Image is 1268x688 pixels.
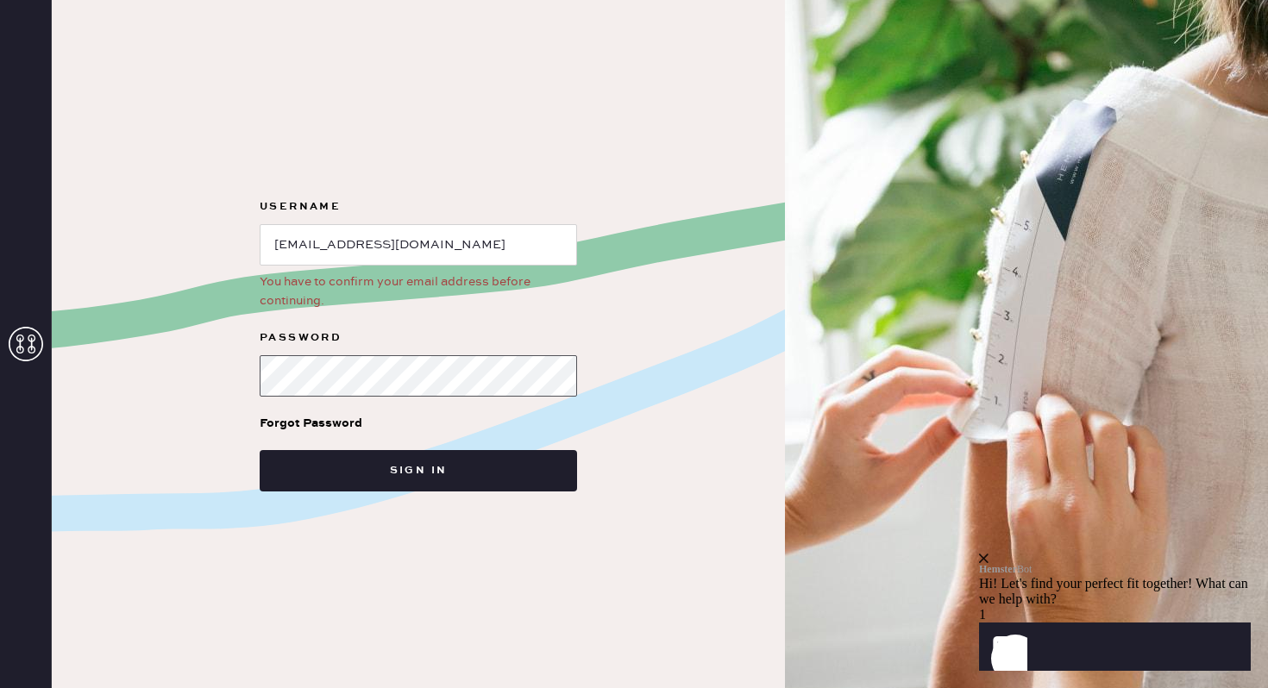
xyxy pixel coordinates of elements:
label: Password [260,328,577,348]
div: Forgot Password [260,414,362,433]
label: Username [260,197,577,217]
iframe: Front Chat [979,448,1264,685]
input: e.g. john@doe.com [260,224,577,266]
a: Forgot Password [260,397,362,450]
button: Sign in [260,450,577,491]
div: You have to confirm your email address before continuing. [260,272,577,310]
